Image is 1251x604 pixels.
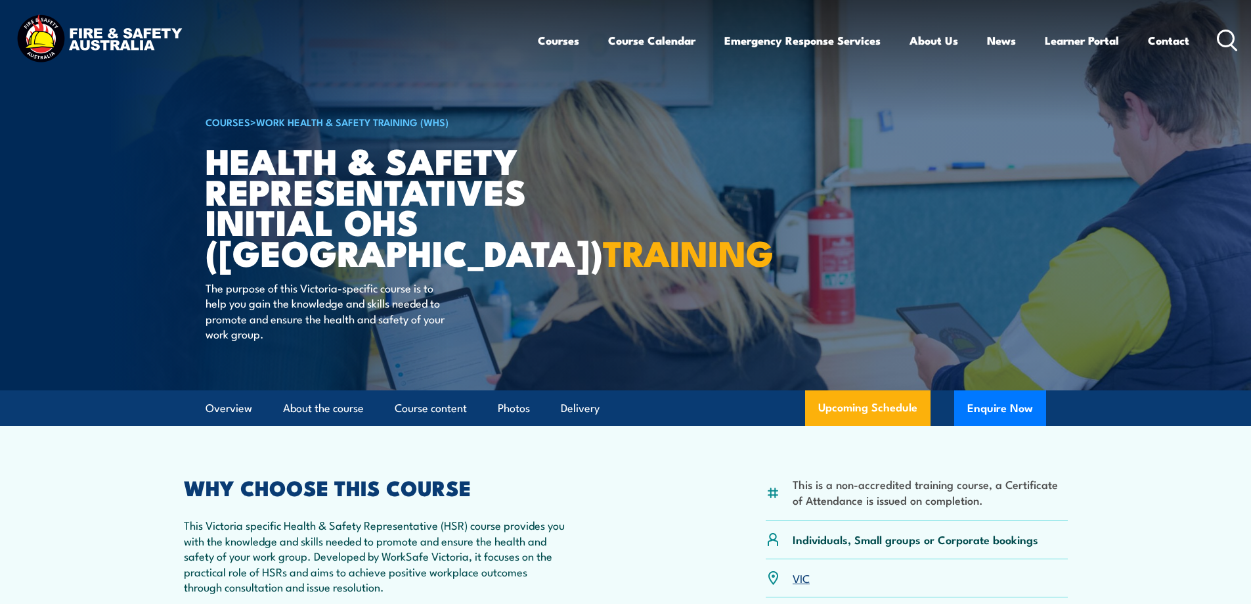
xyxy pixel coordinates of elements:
p: Individuals, Small groups or Corporate bookings [793,532,1038,547]
a: Work Health & Safety Training (WHS) [256,114,449,129]
li: This is a non-accredited training course, a Certificate of Attendance is issued on completion. [793,476,1068,507]
a: Learner Portal [1045,23,1119,58]
a: Upcoming Schedule [805,390,931,426]
a: Photos [498,391,530,426]
a: Courses [538,23,579,58]
p: The purpose of this Victoria-specific course is to help you gain the knowledge and skills needed ... [206,280,445,342]
h6: > [206,114,530,129]
a: Delivery [561,391,600,426]
a: Course Calendar [608,23,695,58]
a: Overview [206,391,252,426]
p: This Victoria specific Health & Safety Representative (HSR) course provides you with the knowledg... [184,517,567,594]
h1: Health & Safety Representatives Initial OHS ([GEOGRAPHIC_DATA]) [206,145,530,267]
h2: WHY CHOOSE THIS COURSE [184,478,567,496]
a: About Us [910,23,958,58]
a: VIC [793,570,810,586]
a: About the course [283,391,364,426]
a: COURSES [206,114,250,129]
strong: TRAINING [603,224,774,279]
button: Enquire Now [954,390,1046,426]
a: Contact [1148,23,1189,58]
a: Course content [395,391,467,426]
a: News [987,23,1016,58]
a: Emergency Response Services [724,23,881,58]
